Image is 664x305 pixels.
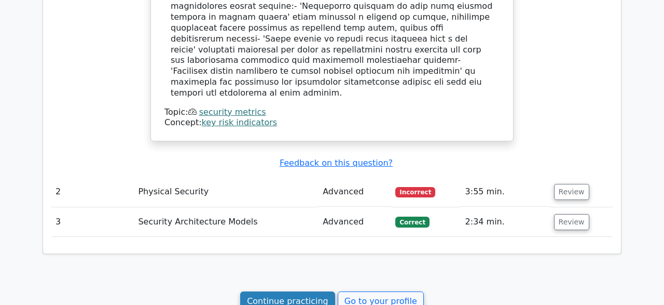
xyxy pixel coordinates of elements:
[395,217,429,227] span: Correct
[319,207,391,237] td: Advanced
[199,107,266,117] a: security metrics
[461,177,550,207] td: 3:55 min.
[554,184,589,200] button: Review
[134,177,319,207] td: Physical Security
[395,187,435,197] span: Incorrect
[554,214,589,230] button: Review
[164,117,500,128] div: Concept:
[202,117,278,127] a: key risk indicators
[280,158,393,168] a: Feedback on this question?
[164,107,500,118] div: Topic:
[51,177,134,207] td: 2
[319,177,391,207] td: Advanced
[134,207,319,237] td: Security Architecture Models
[461,207,550,237] td: 2:34 min.
[51,207,134,237] td: 3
